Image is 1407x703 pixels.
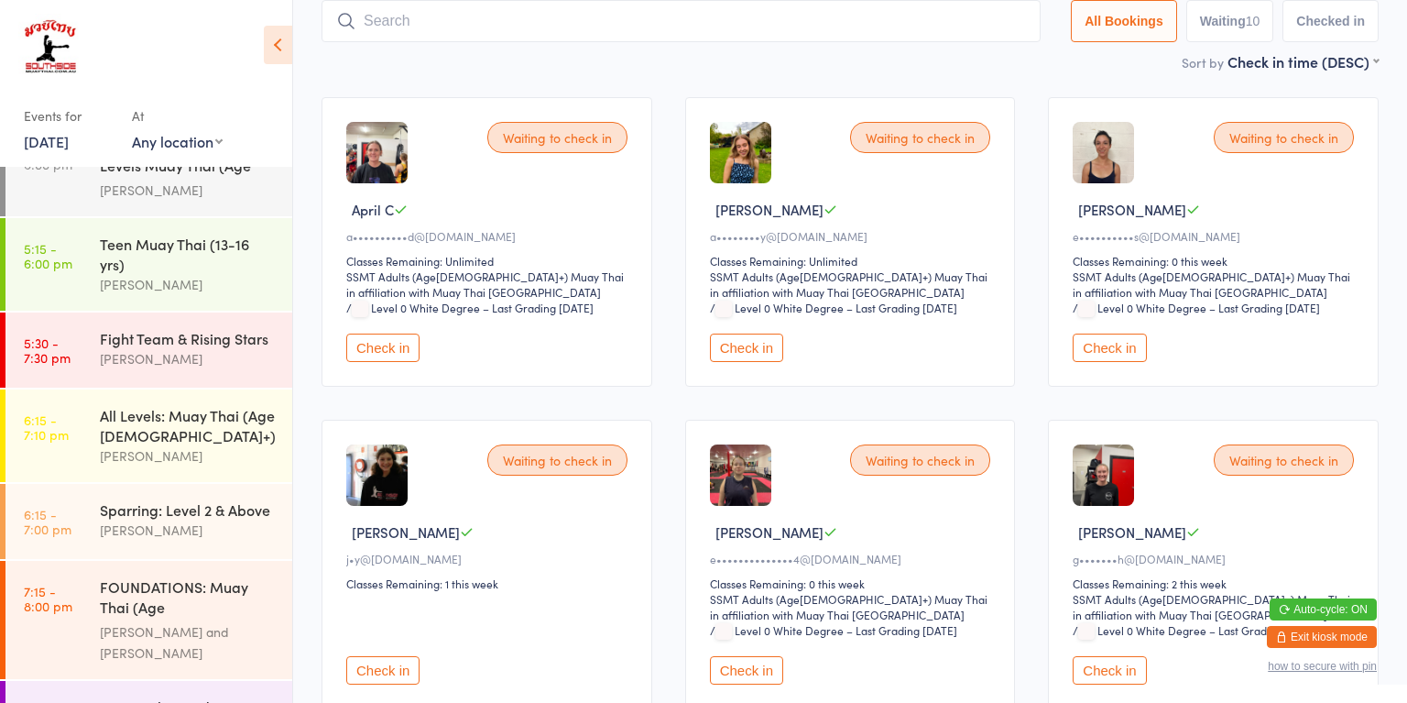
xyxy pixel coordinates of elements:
[1214,445,1354,476] div: Waiting to check in
[24,412,69,442] time: 6:15 - 7:10 pm
[5,484,292,559] a: 6:15 -7:00 pmSparring: Level 2 & Above[PERSON_NAME]
[710,551,997,566] div: e••••••••••••••4@[DOMAIN_NAME]
[24,507,71,536] time: 6:15 - 7:00 pm
[346,334,420,362] button: Check in
[100,348,277,369] div: [PERSON_NAME]
[1214,122,1354,153] div: Waiting to check in
[5,218,292,311] a: 5:15 -6:00 pmTeen Muay Thai (13-16 yrs)[PERSON_NAME]
[1078,200,1186,219] span: [PERSON_NAME]
[352,522,460,542] span: [PERSON_NAME]
[710,228,997,244] div: a••••••••y@[DOMAIN_NAME]
[710,300,957,315] span: / Level 0 White Degree – Last Grading [DATE]
[100,520,277,541] div: [PERSON_NAME]
[710,622,957,638] span: / Level 0 White Degree – Last Grading [DATE]
[1073,269,1359,300] div: SSMT Adults (Age[DEMOGRAPHIC_DATA]+) Muay Thai in affiliation with Muay Thai [GEOGRAPHIC_DATA]
[346,576,633,591] div: Classes Remaining: 1 this week
[1073,122,1134,183] img: image1732911720.png
[710,334,783,362] button: Check in
[100,500,277,520] div: Sparring: Level 2 & Above
[1073,228,1359,244] div: e••••••••••s@[DOMAIN_NAME]
[346,122,408,183] img: image1748943863.png
[132,131,223,151] div: Any location
[346,300,594,315] span: / Level 0 White Degree – Last Grading [DATE]
[710,122,771,183] img: image1750239805.png
[710,656,783,685] button: Check in
[100,445,277,467] div: [PERSON_NAME]
[346,228,633,244] div: a••••••••••d@[DOMAIN_NAME]
[715,522,823,542] span: [PERSON_NAME]
[18,14,82,82] img: Southside Muay Thai & Fitness
[100,328,277,348] div: Fight Team & Rising Stars
[24,335,71,365] time: 5:30 - 7:30 pm
[1073,445,1134,506] img: image1748943766.png
[100,405,277,445] div: All Levels: Muay Thai (Age [DEMOGRAPHIC_DATA]+)
[1073,622,1320,638] span: / Level 0 White Degree – Last Grading [DATE]
[1270,599,1377,621] button: Auto-cycle: ON
[346,656,420,685] button: Check in
[1227,51,1379,71] div: Check in time (DESC)
[352,200,394,219] span: April C
[100,621,277,664] div: [PERSON_NAME] and [PERSON_NAME]
[487,122,627,153] div: Waiting to check in
[1073,334,1146,362] button: Check in
[5,561,292,679] a: 7:15 -8:00 pmFOUNDATIONS: Muay Thai (Age [DEMOGRAPHIC_DATA]+)[PERSON_NAME] and [PERSON_NAME]
[850,122,990,153] div: Waiting to check in
[24,131,69,151] a: [DATE]
[1073,551,1359,566] div: g•••••••h@[DOMAIN_NAME]
[1078,522,1186,542] span: [PERSON_NAME]
[1073,576,1359,591] div: Classes Remaining: 2 this week
[1073,656,1146,685] button: Check in
[5,119,292,216] a: 5:15 -6:00 pmSPARRING DRILLS: All Levels Muay Thai (Age [DEMOGRAPHIC_DATA]+)[PERSON_NAME]
[100,577,277,621] div: FOUNDATIONS: Muay Thai (Age [DEMOGRAPHIC_DATA]+)
[5,390,292,482] a: 6:15 -7:10 pmAll Levels: Muay Thai (Age [DEMOGRAPHIC_DATA]+)[PERSON_NAME]
[24,241,72,270] time: 5:15 - 6:00 pm
[710,445,771,506] img: image1740469402.png
[1182,53,1224,71] label: Sort by
[346,253,633,269] div: Classes Remaining: Unlimited
[24,142,72,171] time: 5:15 - 6:00 pm
[715,200,823,219] span: [PERSON_NAME]
[5,313,292,388] a: 5:30 -7:30 pmFight Team & Rising Stars[PERSON_NAME]
[1073,253,1359,269] div: Classes Remaining: 0 this week
[710,253,997,269] div: Classes Remaining: Unlimited
[346,445,408,506] img: image1629268606.png
[1073,591,1359,622] div: SSMT Adults (Age[DEMOGRAPHIC_DATA]+) Muay Thai in affiliation with Muay Thai [GEOGRAPHIC_DATA]
[346,269,633,300] div: SSMT Adults (Age[DEMOGRAPHIC_DATA]+) Muay Thai in affiliation with Muay Thai [GEOGRAPHIC_DATA]
[1246,14,1260,28] div: 10
[100,234,277,274] div: Teen Muay Thai (13-16 yrs)
[710,591,997,622] div: SSMT Adults (Age[DEMOGRAPHIC_DATA]+) Muay Thai in affiliation with Muay Thai [GEOGRAPHIC_DATA]
[1267,626,1377,648] button: Exit kiosk mode
[100,274,277,295] div: [PERSON_NAME]
[710,269,997,300] div: SSMT Adults (Age[DEMOGRAPHIC_DATA]+) Muay Thai in affiliation with Muay Thai [GEOGRAPHIC_DATA]
[1073,300,1320,315] span: / Level 0 White Degree – Last Grading [DATE]
[1268,660,1377,673] button: how to secure with pin
[24,101,114,131] div: Events for
[710,576,997,591] div: Classes Remaining: 0 this week
[24,584,72,613] time: 7:15 - 8:00 pm
[132,101,223,131] div: At
[850,445,990,476] div: Waiting to check in
[487,445,627,476] div: Waiting to check in
[100,180,277,201] div: [PERSON_NAME]
[346,551,633,566] div: j•y@[DOMAIN_NAME]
